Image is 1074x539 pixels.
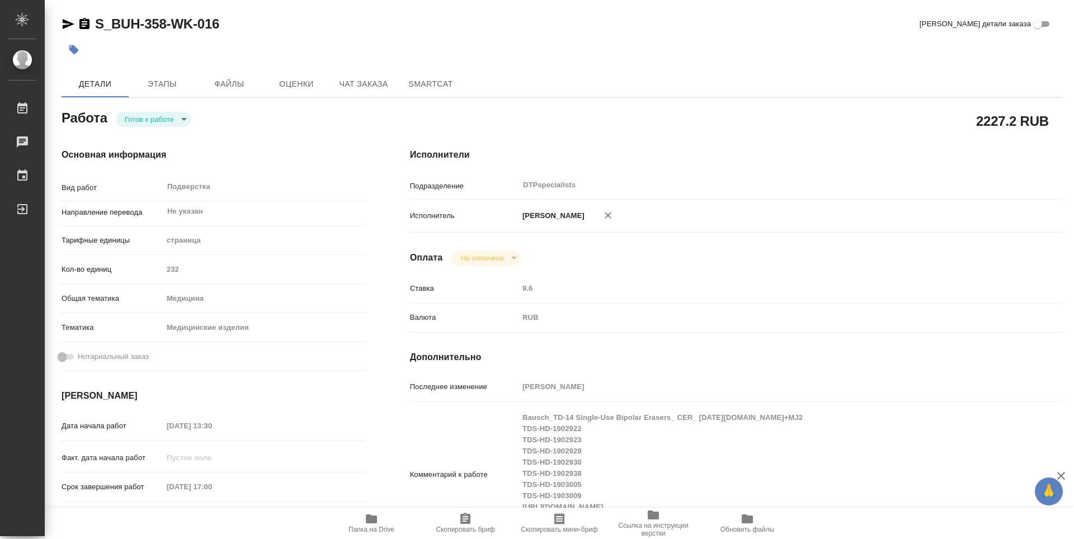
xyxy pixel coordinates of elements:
span: [PERSON_NAME] детали заказа [920,18,1031,30]
h4: Основная информация [62,148,365,162]
button: Не оплачена [457,253,507,263]
span: 🙏 [1039,480,1058,503]
button: Скопировать ссылку для ЯМессенджера [62,17,75,31]
div: страница [163,231,365,250]
button: Папка на Drive [324,508,418,539]
div: Готов к работе [116,112,191,127]
h2: 2227.2 RUB [976,111,1049,130]
input: Пустое поле [163,479,261,495]
span: Файлы [202,77,256,91]
p: Направление перевода [62,207,163,218]
h4: [PERSON_NAME] [62,389,365,403]
span: Нотариальный заказ [78,351,149,362]
p: Факт. дата начала работ [62,452,163,464]
button: Обновить файлы [700,508,794,539]
p: Общая тематика [62,293,163,304]
span: Скопировать мини-бриф [521,526,597,533]
span: Папка на Drive [348,526,394,533]
div: RUB [519,308,1007,327]
a: S_BUH-358-WK-016 [95,16,219,31]
p: Дата начала работ [62,420,163,432]
input: Пустое поле [519,379,1007,395]
input: Пустое поле [163,261,365,277]
h4: Оплата [410,251,443,264]
h2: Работа [62,107,107,127]
input: Пустое поле [163,450,261,466]
p: Исполнитель [410,210,519,221]
div: Готов к работе [451,250,520,266]
p: Кол-во единиц [62,264,163,275]
button: Скопировать мини-бриф [512,508,606,539]
div: Медицинские изделия [163,318,365,337]
button: Скопировать ссылку [78,17,91,31]
p: Подразделение [410,181,519,192]
p: Ставка [410,283,519,294]
h4: Исполнители [410,148,1062,162]
span: Детали [68,77,122,91]
p: Тарифные единицы [62,235,163,246]
p: Комментарий к работе [410,469,519,480]
h4: Дополнительно [410,351,1062,364]
span: Скопировать бриф [436,526,494,533]
button: Добавить тэг [62,37,86,62]
button: Готов к работе [121,115,177,124]
p: Валюта [410,312,519,323]
span: Оценки [270,77,323,91]
p: [PERSON_NAME] [519,210,585,221]
p: Вид работ [62,182,163,193]
button: 🙏 [1035,477,1063,505]
div: Медицина [163,289,365,308]
textarea: Bausch_TD-14 Single-Use Bipolar Erasers_ CER_ [DATE][DOMAIN_NAME]+MJ2 TDS-HD-1902922 TDS-HD-19029... [519,408,1007,539]
button: Ссылка на инструкции верстки [606,508,700,539]
span: Чат заказа [337,77,390,91]
span: SmartCat [404,77,458,91]
p: Тематика [62,322,163,333]
span: Ссылка на инструкции верстки [613,522,694,537]
p: Срок завершения работ [62,481,163,493]
input: Пустое поле [519,280,1007,296]
button: Удалить исполнителя [596,203,620,228]
span: Обновить файлы [720,526,775,533]
button: Скопировать бриф [418,508,512,539]
p: Последнее изменение [410,381,519,393]
input: Пустое поле [163,418,261,434]
span: Этапы [135,77,189,91]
